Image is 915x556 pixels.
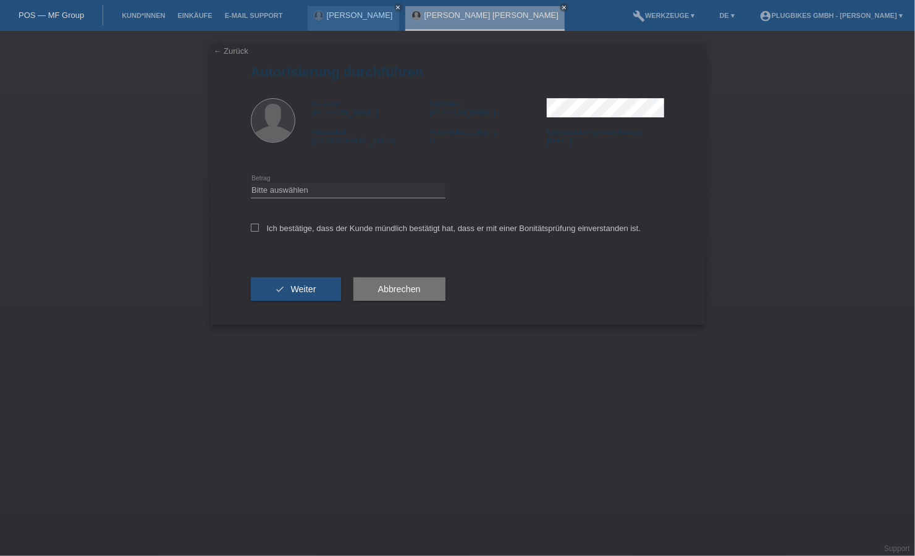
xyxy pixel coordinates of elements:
[313,128,347,135] span: Nationalität
[116,12,171,19] a: Kund*innen
[378,284,421,294] span: Abbrechen
[884,544,910,553] a: Support
[214,46,248,56] a: ← Zurück
[251,277,341,301] button: check Weiter
[633,10,645,22] i: build
[251,64,665,80] h1: Autorisierung durchführen
[753,12,909,19] a: account_circlePlugBikes GmbH - [PERSON_NAME] ▾
[19,11,84,20] a: POS — MF Group
[219,12,289,19] a: E-Mail Support
[547,127,664,145] div: [DATE]
[327,11,393,20] a: [PERSON_NAME]
[626,12,701,19] a: buildWerkzeuge ▾
[171,12,218,19] a: Einkäufe
[560,3,568,12] a: close
[561,4,567,11] i: close
[313,127,430,145] div: [GEOGRAPHIC_DATA]
[759,10,772,22] i: account_circle
[429,127,547,145] div: B
[353,277,445,301] button: Abbrechen
[429,128,497,135] span: Aufenthaltsbewilligung
[395,4,402,11] i: close
[251,224,641,233] label: Ich bestätige, dass der Kunde mündlich bestätigt hat, dass er mit einer Bonitätsprüfung einversta...
[276,284,285,294] i: check
[290,284,316,294] span: Weiter
[547,128,643,135] span: Einreisedatum gemäss Ausweis
[313,98,430,117] div: [PERSON_NAME]
[429,98,547,117] div: [PERSON_NAME]
[429,99,462,107] span: Nachname
[313,99,340,107] span: Vorname
[714,12,741,19] a: DE ▾
[394,3,403,12] a: close
[424,11,559,20] a: [PERSON_NAME] [PERSON_NAME]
